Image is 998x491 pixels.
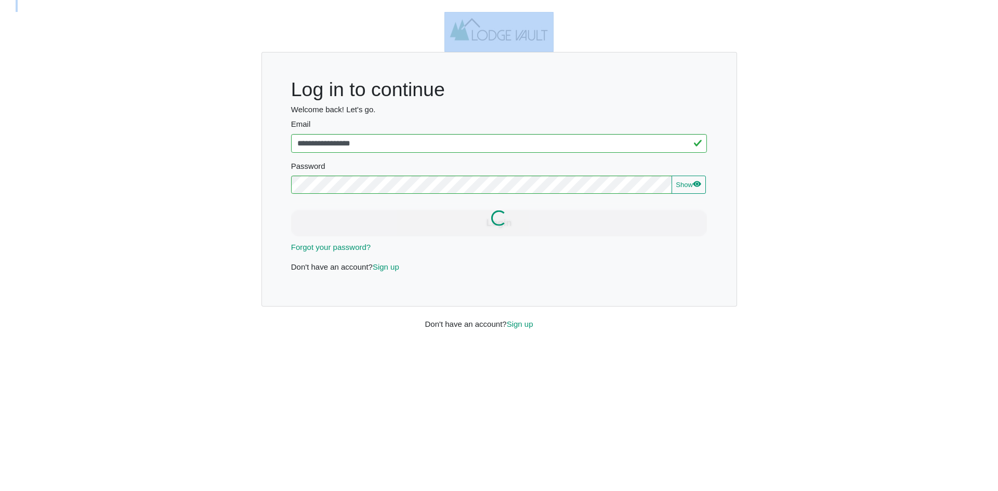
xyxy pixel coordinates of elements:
p: Don't have an account? [291,261,707,273]
button: Showeye fill [672,176,706,194]
a: Sign up [507,320,533,328]
a: Forgot your password? [291,243,371,251]
label: Email [291,118,707,130]
a: Sign up [373,262,399,271]
svg: eye fill [693,180,701,188]
h1: Log in to continue [291,78,707,101]
img: logo.2b93711c.jpg [444,12,554,52]
legend: Password [291,161,707,176]
div: Don't have an account? [417,307,581,330]
h6: Welcome back! Let's go. [291,105,707,114]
